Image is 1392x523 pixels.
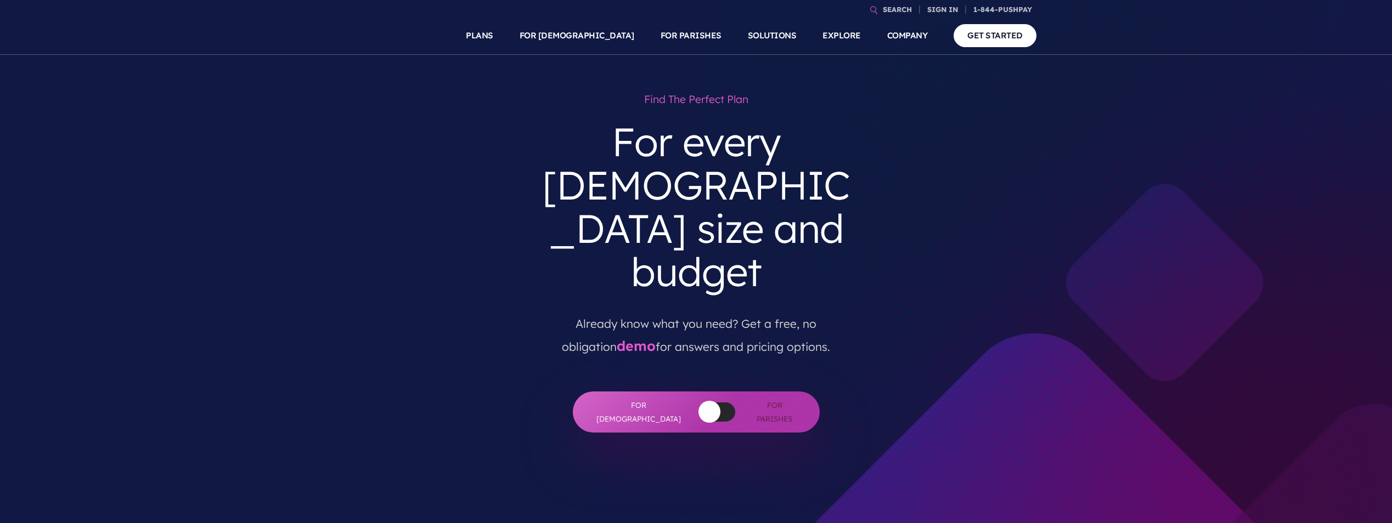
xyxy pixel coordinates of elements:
[822,16,861,55] a: EXPLORE
[531,111,862,303] h3: For every [DEMOGRAPHIC_DATA] size and budget
[520,16,634,55] a: FOR [DEMOGRAPHIC_DATA]
[539,303,854,359] p: Already know what you need? Get a free, no obligation for answers and pricing options.
[661,16,722,55] a: FOR PARISHES
[954,24,1036,47] a: GET STARTED
[887,16,928,55] a: COMPANY
[531,88,862,111] h1: Find the perfect plan
[748,16,797,55] a: SOLUTIONS
[752,399,798,425] span: For Parishes
[617,337,656,354] a: demo
[595,399,683,425] span: For [DEMOGRAPHIC_DATA]
[466,16,493,55] a: PLANS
